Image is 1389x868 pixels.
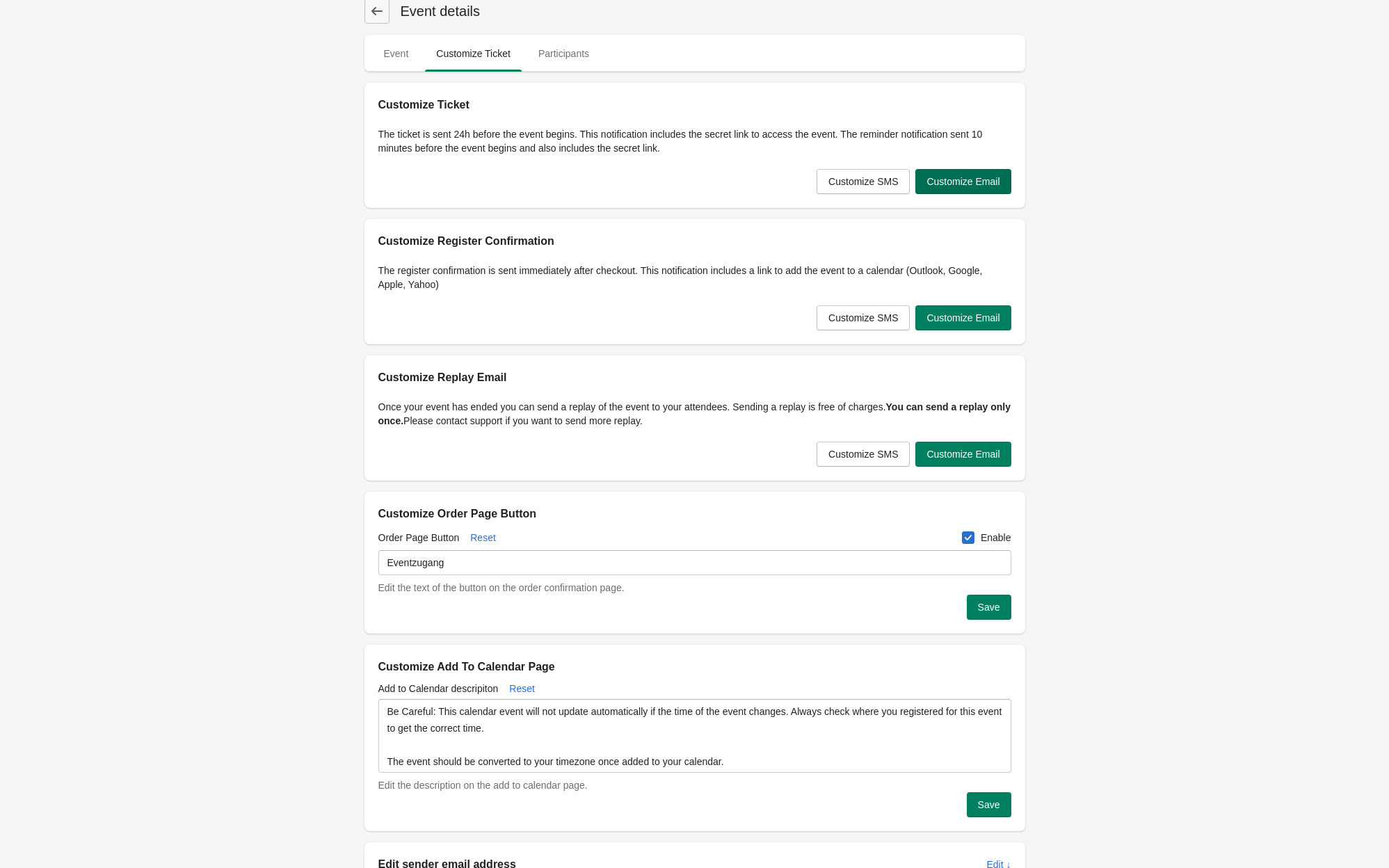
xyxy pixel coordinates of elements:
h2: Customize Register Confirmation [378,233,1011,250]
button: Customize SMS [817,442,910,467]
span: Customize SMS [828,312,898,323]
span: Enable [981,531,1011,545]
span: Reset [470,532,496,543]
button: Save [967,595,1011,620]
span: Participants [527,41,600,66]
div: Edit the description on the add to calendar page. [378,778,1011,792]
span: Save [978,602,1000,613]
span: Event [373,41,420,66]
p: Once your event has ended you can send a replay of the event to your attendees. Sending a replay ... [378,400,1011,428]
h1: Event details [390,1,481,21]
label: Order Page Button [378,531,460,545]
span: Customize Email [926,176,999,187]
p: The ticket is sent 24h before the event begins. This notification includes the secret link to acc... [378,127,1011,155]
span: Customize Email [926,449,999,460]
label: Add to Calendar descripiton [378,682,499,696]
button: Customize Email [915,442,1011,467]
div: Edit the text of the button on the order confirmation page. [378,581,1011,595]
p: The register confirmation is sent immediately after checkout. This notification includes a link t... [378,264,1011,291]
button: Reset [465,525,501,550]
button: Customize SMS [817,169,910,194]
button: Customize Email [915,305,1011,330]
h2: Customize Replay Email [378,369,1011,386]
h2: Customize Add To Calendar Page [378,659,1011,675]
textarea: Be Careful: This calendar event will not update automatically if the time of the event changes. A... [378,699,1011,773]
h2: Customize Order Page Button [378,506,1011,522]
button: Save [967,792,1011,817]
h2: Customize Ticket [378,97,1011,113]
span: Customize SMS [828,176,898,187]
button: Customize SMS [817,305,910,330]
span: Reset [509,683,535,694]
span: Customize Ticket [425,41,522,66]
button: Customize Email [915,169,1011,194]
span: Save [978,799,1000,810]
span: Customize Email [926,312,999,323]
span: Customize SMS [828,449,898,460]
button: Reset [504,676,540,701]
